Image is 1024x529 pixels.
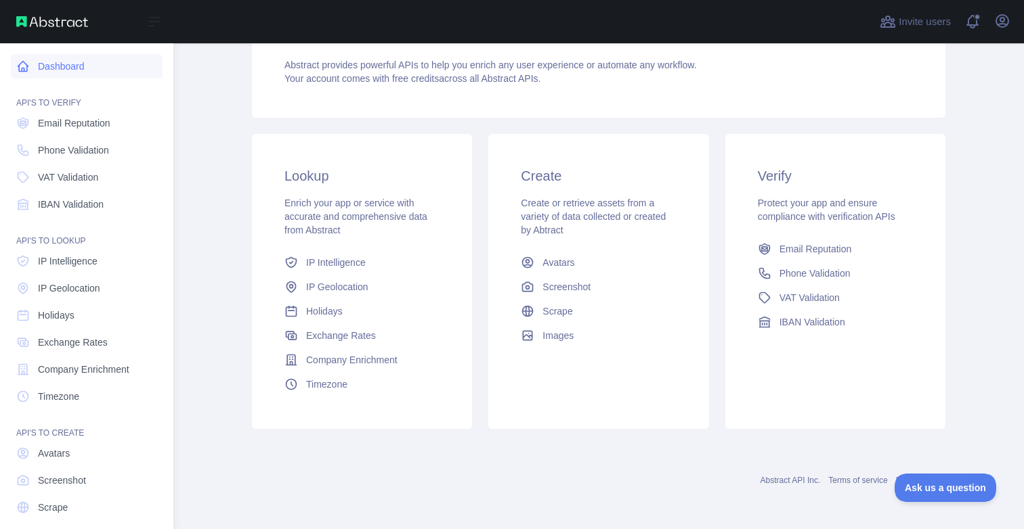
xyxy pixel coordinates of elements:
[515,250,681,275] a: Avatars
[279,275,445,299] a: IP Geolocation
[542,280,591,294] span: Screenshot
[38,363,129,376] span: Company Enrichment
[279,348,445,372] a: Company Enrichment
[758,166,913,185] h3: Verify
[895,474,997,502] iframe: Toggle Customer Support
[780,267,851,280] span: Phone Validation
[828,476,887,485] a: Terms of service
[11,384,163,409] a: Timezone
[16,16,88,27] img: Abstract API
[542,329,574,342] span: Images
[521,198,666,235] span: Create or retrieve assets from a variety of data collected or created by Abtract
[284,198,427,235] span: Enrich your app or service with accurate and comprehensive data from Abstract
[780,291,840,304] span: VAT Validation
[752,237,918,261] a: Email Reputation
[11,330,163,354] a: Exchange Rates
[38,170,98,184] span: VAT Validation
[38,336,108,349] span: Exchange Rates
[899,14,951,30] span: Invite users
[11,468,163,492] a: Screenshot
[11,276,163,300] a: IP Geolocation
[38,116,110,130] span: Email Reputation
[11,165,163,189] a: VAT Validation
[306,329,376,342] span: Exchange Rates
[38,308,74,322] span: Holidays
[11,249,163,273] a: IP Intelligence
[752,310,918,334] a: IBAN Validation
[11,495,163,520] a: Scrape
[306,280,368,294] span: IP Geolocation
[542,256,574,269] span: Avatars
[38,390,79,403] span: Timezone
[780,242,852,256] span: Email Reputation
[752,285,918,310] a: VAT Validation
[11,411,163,438] div: API'S TO CREATE
[306,304,343,318] span: Holidays
[877,11,954,32] button: Invite users
[306,353,398,367] span: Company Enrichment
[780,315,845,329] span: IBAN Validation
[758,198,895,222] span: Protect your app and ensure compliance with verification APIs
[515,299,681,323] a: Scrape
[38,143,109,157] span: Phone Validation
[752,261,918,285] a: Phone Validation
[306,377,347,391] span: Timezone
[11,138,163,162] a: Phone Validation
[11,441,163,465] a: Avatars
[11,303,163,327] a: Holidays
[542,304,572,318] span: Scrape
[515,323,681,348] a: Images
[279,299,445,323] a: Holidays
[521,166,676,185] h3: Create
[38,446,70,460] span: Avatars
[284,166,440,185] h3: Lookup
[284,73,540,84] span: Your account comes with across all Abstract APIs.
[515,275,681,299] a: Screenshot
[11,192,163,216] a: IBAN Validation
[11,81,163,108] div: API'S TO VERIFY
[284,60,697,70] span: Abstract provides powerful APIs to help you enrich any user experience or automate any workflow.
[761,476,821,485] a: Abstract API Inc.
[11,219,163,246] div: API'S TO LOOKUP
[11,54,163,78] a: Dashboard
[279,372,445,396] a: Timezone
[38,474,86,487] span: Screenshot
[11,357,163,382] a: Company Enrichment
[38,254,98,268] span: IP Intelligence
[38,281,100,295] span: IP Geolocation
[306,256,366,269] span: IP Intelligence
[11,111,163,135] a: Email Reputation
[392,73,439,84] span: free credits
[38,501,68,514] span: Scrape
[279,323,445,348] a: Exchange Rates
[279,250,445,275] a: IP Intelligence
[38,198,104,211] span: IBAN Validation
